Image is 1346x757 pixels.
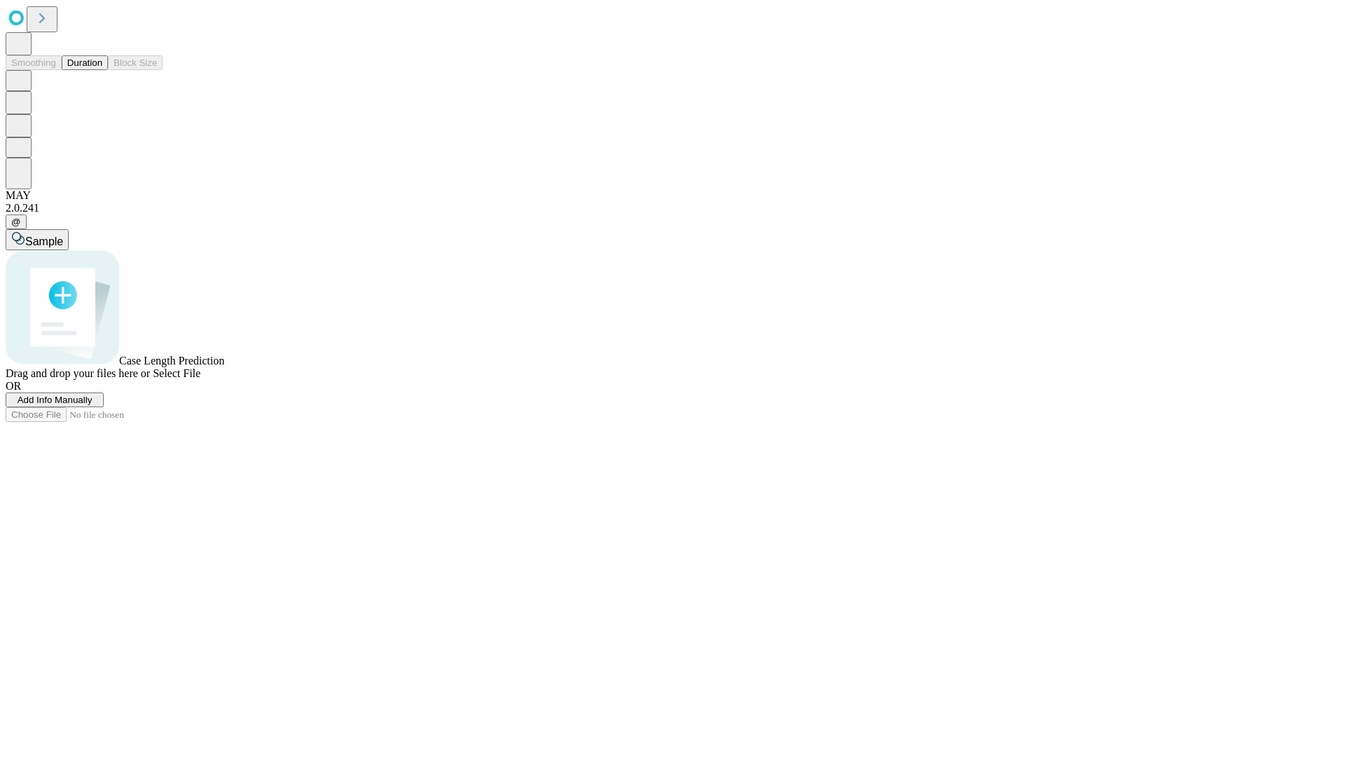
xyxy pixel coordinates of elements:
[62,55,108,70] button: Duration
[6,189,1340,202] div: MAY
[18,395,93,405] span: Add Info Manually
[11,217,21,227] span: @
[25,236,63,247] span: Sample
[6,55,62,70] button: Smoothing
[6,202,1340,214] div: 2.0.241
[119,355,224,367] span: Case Length Prediction
[108,55,163,70] button: Block Size
[6,393,104,407] button: Add Info Manually
[153,367,200,379] span: Select File
[6,214,27,229] button: @
[6,229,69,250] button: Sample
[6,380,21,392] span: OR
[6,367,150,379] span: Drag and drop your files here or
